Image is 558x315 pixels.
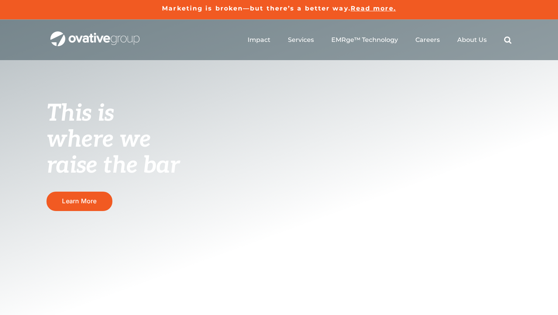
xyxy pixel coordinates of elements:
[46,192,112,211] a: Learn More
[415,36,440,44] a: Careers
[288,36,314,44] a: Services
[248,36,270,44] a: Impact
[46,126,179,180] span: where we raise the bar
[351,5,396,12] a: Read more.
[46,100,114,128] span: This is
[50,31,139,38] a: OG_Full_horizontal_WHT
[62,197,96,205] span: Learn More
[457,36,487,44] a: About Us
[248,28,511,52] nav: Menu
[504,36,511,44] a: Search
[331,36,398,44] a: EMRge™ Technology
[162,5,351,12] a: Marketing is broken—but there’s a better way.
